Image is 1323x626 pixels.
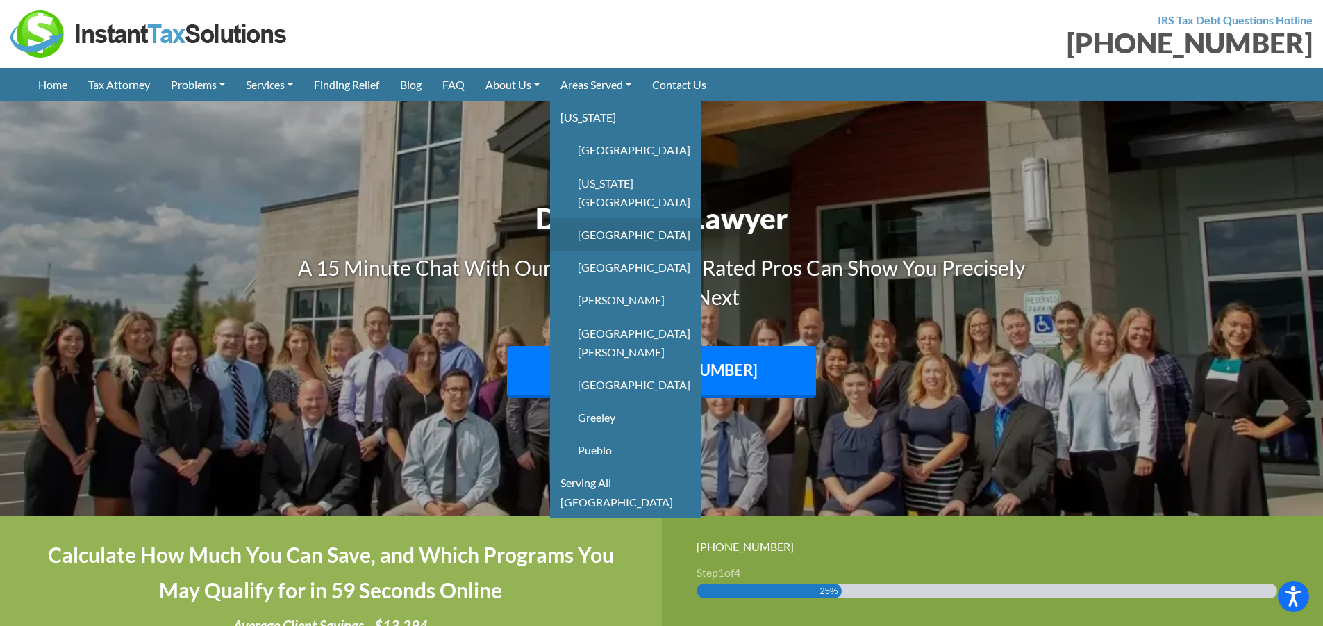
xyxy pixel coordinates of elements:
[28,68,78,101] a: Home
[550,133,701,166] a: [GEOGRAPHIC_DATA]
[10,10,288,58] img: Instant Tax Solutions Logo
[432,68,475,101] a: FAQ
[697,537,1289,556] div: [PHONE_NUMBER]
[550,317,701,368] a: [GEOGRAPHIC_DATA][PERSON_NAME]
[1158,13,1313,26] strong: IRS Tax Debt Questions Hotline
[550,401,701,434] a: Greeley
[550,218,701,251] a: [GEOGRAPHIC_DATA]
[10,26,288,39] a: Instant Tax Solutions Logo
[276,253,1047,311] h3: A 15 Minute Chat With Our Denver BBB A+ Rated Pros Can Show You Precisely What to Do Next
[390,68,432,101] a: Blog
[78,68,160,101] a: Tax Attorney
[550,167,701,218] a: [US_STATE][GEOGRAPHIC_DATA]
[820,584,838,598] span: 25%
[550,283,701,316] a: [PERSON_NAME]
[550,68,642,101] a: Areas Served
[697,567,1289,578] h3: Step of
[235,68,303,101] a: Services
[550,466,701,518] a: Serving All [GEOGRAPHIC_DATA]
[718,566,724,579] span: 1
[276,198,1047,239] h1: Denver Tax Lawyer
[734,566,740,579] span: 4
[475,68,550,101] a: About Us
[550,251,701,283] a: [GEOGRAPHIC_DATA]
[507,346,816,398] a: Call: [PHONE_NUMBER]
[160,68,235,101] a: Problems
[303,68,390,101] a: Finding Relief
[550,434,701,466] a: Pueblo
[550,101,701,133] a: [US_STATE]
[672,29,1313,57] div: [PHONE_NUMBER]
[35,537,627,608] h4: Calculate How Much You Can Save, and Which Programs You May Qualify for in 59 Seconds Online
[550,368,701,401] a: [GEOGRAPHIC_DATA]
[642,68,717,101] a: Contact Us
